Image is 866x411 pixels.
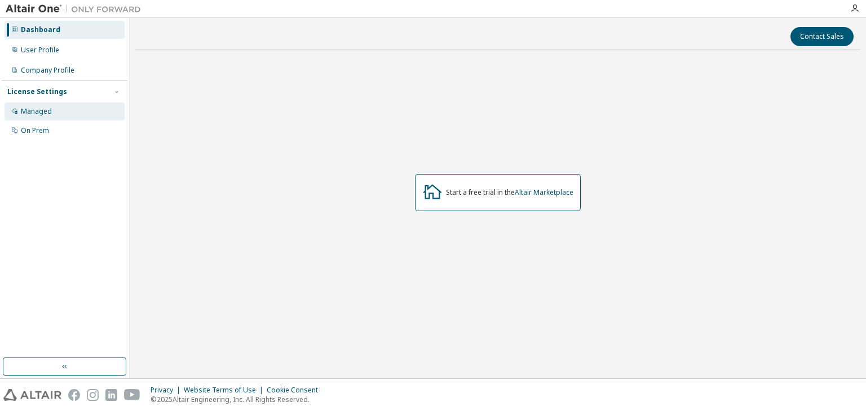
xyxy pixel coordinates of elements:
[21,126,49,135] div: On Prem
[790,27,854,46] button: Contact Sales
[184,386,267,395] div: Website Terms of Use
[515,187,573,197] a: Altair Marketplace
[6,3,147,15] img: Altair One
[151,386,184,395] div: Privacy
[267,386,325,395] div: Cookie Consent
[446,188,573,197] div: Start a free trial in the
[87,389,99,401] img: instagram.svg
[21,107,52,116] div: Managed
[3,389,61,401] img: altair_logo.svg
[21,66,74,75] div: Company Profile
[105,389,117,401] img: linkedin.svg
[68,389,80,401] img: facebook.svg
[124,389,140,401] img: youtube.svg
[151,395,325,404] p: © 2025 Altair Engineering, Inc. All Rights Reserved.
[21,25,60,34] div: Dashboard
[21,46,59,55] div: User Profile
[7,87,67,96] div: License Settings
